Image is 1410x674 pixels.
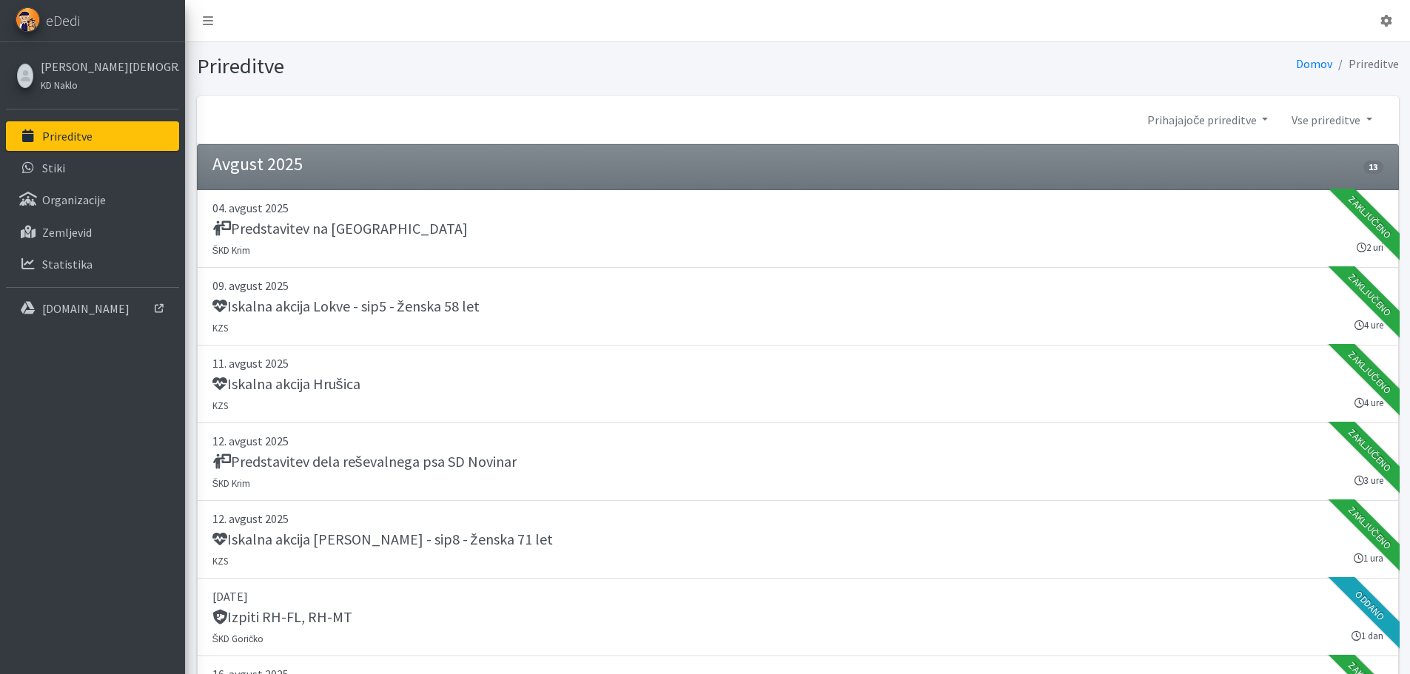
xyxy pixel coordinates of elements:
a: 11. avgust 2025 Iskalna akcija Hrušica KZS 4 ure Zaključeno [197,346,1399,423]
span: 13 [1363,161,1383,174]
h5: Iskalna akcija [PERSON_NAME] - sip8 - ženska 71 let [212,530,553,548]
a: Statistika [6,249,179,279]
a: Vse prireditve [1280,105,1383,135]
p: 04. avgust 2025 [212,199,1383,217]
h4: Avgust 2025 [212,154,303,175]
a: Stiki [6,153,179,183]
a: 12. avgust 2025 Predstavitev dela reševalnega psa SD Novinar ŠKD Krim 3 ure Zaključeno [197,423,1399,501]
p: Zemljevid [42,225,92,240]
a: [DOMAIN_NAME] [6,294,179,323]
small: KZS [212,322,228,334]
small: KD Naklo [41,79,78,91]
span: eDedi [46,10,80,32]
p: Statistika [42,257,93,272]
p: 12. avgust 2025 [212,510,1383,528]
a: Zemljevid [6,218,179,247]
a: 04. avgust 2025 Predstavitev na [GEOGRAPHIC_DATA] ŠKD Krim 2 uri Zaključeno [197,190,1399,268]
p: Organizacije [42,192,106,207]
p: 11. avgust 2025 [212,354,1383,372]
a: KD Naklo [41,75,175,93]
h5: Predstavitev na [GEOGRAPHIC_DATA] [212,220,468,237]
a: Prireditve [6,121,179,151]
a: 12. avgust 2025 Iskalna akcija [PERSON_NAME] - sip8 - ženska 71 let KZS 1 ura Zaključeno [197,501,1399,579]
p: 12. avgust 2025 [212,432,1383,450]
a: Organizacije [6,185,179,215]
p: [DATE] [212,587,1383,605]
p: Stiki [42,161,65,175]
a: [PERSON_NAME][DEMOGRAPHIC_DATA] [41,58,175,75]
small: ŠKD Krim [212,244,251,256]
h5: Iskalna akcija Lokve - sip5 - ženska 58 let [212,297,480,315]
a: Prihajajoče prireditve [1135,105,1280,135]
p: 09. avgust 2025 [212,277,1383,294]
small: ŠKD Krim [212,477,251,489]
p: Prireditve [42,129,93,144]
a: Domov [1296,56,1332,71]
a: [DATE] Izpiti RH-FL, RH-MT ŠKD Goričko 1 dan Oddano [197,579,1399,656]
small: KZS [212,400,228,411]
img: eDedi [16,7,40,32]
h1: Prireditve [197,53,793,79]
h5: Iskalna akcija Hrušica [212,375,360,393]
p: [DOMAIN_NAME] [42,301,130,316]
h5: Predstavitev dela reševalnega psa SD Novinar [212,453,517,471]
small: ŠKD Goričko [212,633,264,644]
a: 09. avgust 2025 Iskalna akcija Lokve - sip5 - ženska 58 let KZS 4 ure Zaključeno [197,268,1399,346]
small: KZS [212,555,228,567]
li: Prireditve [1332,53,1399,75]
h5: Izpiti RH-FL, RH-MT [212,608,352,626]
